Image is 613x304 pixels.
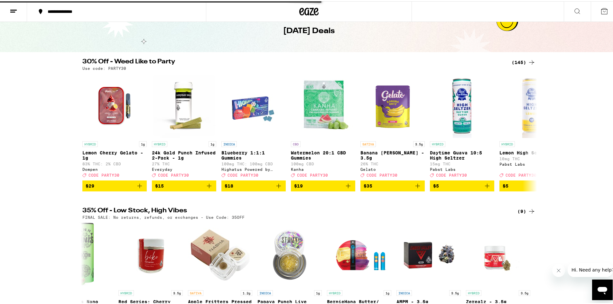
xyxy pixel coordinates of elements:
p: AMPM - 3.5g [396,298,461,303]
div: Kanha [291,166,355,170]
img: Ember Valley - Zerealz - 3.5g [466,221,530,286]
div: Gelato [360,166,425,170]
div: Highatus Powered by Cannabiotix [221,166,286,170]
p: Daytime Guava 10:5 High Seltzer [430,149,494,159]
img: Kanha - Watermelon 20:1 CBD Gummies [291,72,355,137]
button: Add to bag [152,179,216,190]
a: Open page for Blueberry 1:1:1 Gummies from Highatus Powered by Cannabiotix [221,72,286,179]
p: 1g [384,289,391,295]
span: CODE PARTY30 [228,172,258,176]
p: 1g [314,289,322,295]
p: HYBRID [499,140,515,146]
span: $15 [155,182,164,187]
div: Everyday [152,166,216,170]
p: 3.5g [413,140,425,146]
button: Add to bag [430,179,494,190]
img: Highatus Powered by Cannabiotix - Blueberry 1:1:1 Gummies [221,72,286,137]
h2: 35% Off - Low Stock, High Vibes [82,206,504,214]
button: Add to bag [221,179,286,190]
p: Lemon High Seltzer [499,149,564,154]
img: Ember Valley - AMPM - 3.5g [396,221,461,286]
p: HYBRID [327,289,342,295]
p: 1g [139,140,147,146]
img: Cookies - BernieHana Butter/ Tequila Sunrise 3 in 1 AIO - 1g [327,221,391,286]
p: 100mg CBD [291,161,355,165]
p: HYBRID [118,289,134,295]
a: Open page for Lemon Cherry Gelato - 1g from Dompen [82,72,147,179]
span: $5 [433,182,439,187]
span: $29 [86,182,94,187]
span: CODE PARTY30 [436,172,467,176]
p: Lemon Cherry Gelato - 1g [82,149,147,159]
img: Kanha - Groove Minis Nano Chocolate Bites [68,221,94,286]
span: $19 [294,182,303,187]
img: STIIIZY - Papaya Punch Live Resin Diamonds - 1g [257,221,322,286]
span: $35 [364,182,372,187]
a: (9) [517,206,535,214]
p: HYBRID [466,289,481,295]
p: Watermelon 20:1 CBD Gummies [291,149,355,159]
p: 10mg THC [499,155,564,160]
p: 1.2g [241,289,252,295]
span: Hi. Need any help? [4,5,46,10]
p: 3.5g [519,289,530,295]
span: $5 [503,182,508,187]
a: Open page for Banana Runtz - 3.5g from Gelato [360,72,425,179]
p: INDICA [257,289,273,295]
img: Dompen - Lemon Cherry Gelato - 1g [82,72,147,137]
img: NASHA - Apple Fritters Pressed Hash - 1.2g [188,221,252,286]
iframe: Button to launch messaging window [592,278,613,299]
span: CODE PARTY30 [158,172,189,176]
p: SATIVA [188,289,203,295]
p: HYBRID [152,140,167,146]
div: Pabst Labs [430,166,494,170]
button: Add to bag [291,179,355,190]
p: 3.5g [449,289,461,295]
span: CODE PARTY30 [297,172,328,176]
span: CODE PARTY30 [88,172,119,176]
span: CODE PARTY30 [367,172,397,176]
p: Blueberry 1:1:1 Gummies [221,149,286,159]
iframe: Close message [552,263,565,276]
button: Add to bag [360,179,425,190]
p: INDICA [396,289,412,295]
p: Banana [PERSON_NAME] - 3.5g [360,149,425,159]
span: $18 [225,182,233,187]
p: 24k Gold Punch Infused 2-Pack - 1g [152,149,216,159]
a: (145) [512,57,535,65]
p: HYBRID [430,140,445,146]
a: Open page for Lemon High Seltzer from Pabst Labs [499,72,564,179]
p: INDICA [221,140,237,146]
img: Everyday - 24k Gold Punch Infused 2-Pack - 1g [152,72,216,137]
div: Pabst Labs [499,161,564,165]
p: 15mg THC [430,161,494,165]
p: 83% THC: 2% CBD [82,161,147,165]
img: Biko - Red Series: Cherry Fanta - 3.5g [118,221,183,286]
h2: 30% Off - Weed Like to Party [82,57,504,65]
button: Add to bag [82,179,147,190]
p: SATIVA [360,140,376,146]
img: Pabst Labs - Daytime Guava 10:5 High Seltzer [430,72,494,137]
a: Open page for 24k Gold Punch Infused 2-Pack - 1g from Everyday [152,72,216,179]
span: CODE PARTY30 [506,172,536,176]
p: FINAL SALE: No returns, refunds, or exchanges - Use Code: 35OFF [82,214,245,218]
p: CBD [291,140,301,146]
img: Gelato - Banana Runtz - 3.5g [360,72,425,137]
h1: [DATE] Deals [283,24,335,35]
img: Pabst Labs - Lemon High Seltzer [499,72,564,137]
button: Add to bag [499,179,564,190]
p: Zerealz - 3.5g [466,298,530,303]
p: HYBRID [82,140,98,146]
a: Open page for Daytime Guava 10:5 High Seltzer from Pabst Labs [430,72,494,179]
iframe: Message from company [568,262,613,276]
p: 3.5g [171,289,183,295]
p: Use code: PARTY30 [82,65,126,69]
p: 1g [209,140,216,146]
a: Open page for Watermelon 20:1 CBD Gummies from Kanha [291,72,355,179]
p: 27% THC [152,161,216,165]
div: Dompen [82,166,147,170]
p: 26% THC [360,161,425,165]
p: 100mg THC: 100mg CBD [221,161,286,165]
